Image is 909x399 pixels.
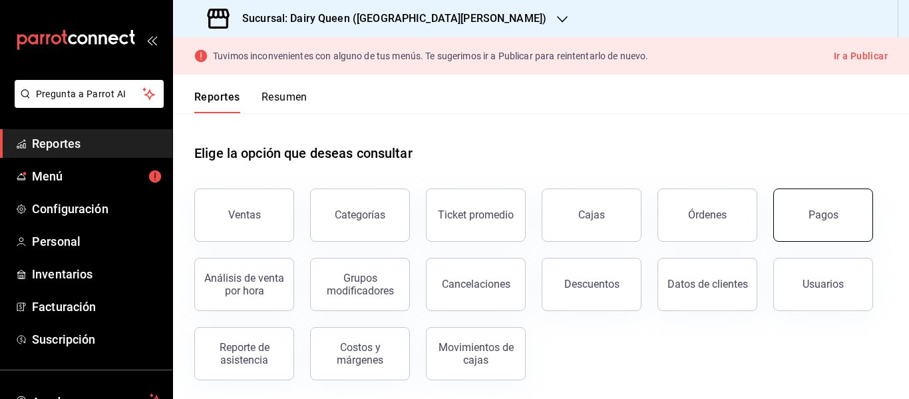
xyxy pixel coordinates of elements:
button: Análisis de venta por hora [194,258,294,311]
span: Menú [32,167,162,185]
div: navigation tabs [194,91,307,113]
button: Datos de clientes [657,258,757,311]
a: Pregunta a Parrot AI [9,97,164,111]
button: Cancelaciones [426,258,526,311]
div: Órdenes [688,208,727,221]
h1: Elige la opción que deseas consultar [194,143,413,163]
div: Grupos modificadores [319,272,401,297]
button: Reportes [194,91,240,113]
div: Categorías [335,208,385,221]
span: Personal [32,232,162,250]
button: Usuarios [773,258,873,311]
div: Descuentos [564,278,620,290]
button: Ir a Publicar [834,48,888,65]
div: Análisis de venta por hora [203,272,285,297]
div: Usuarios [803,278,844,290]
span: Configuración [32,200,162,218]
div: Costos y márgenes [319,341,401,366]
div: Pagos [809,208,838,221]
button: Ticket promedio [426,189,526,242]
button: open_drawer_menu [146,35,157,45]
button: Costos y márgenes [310,327,410,380]
button: Grupos modificadores [310,258,410,311]
h3: Sucursal: Dairy Queen ([GEOGRAPHIC_DATA][PERSON_NAME]) [232,11,546,27]
div: Datos de clientes [667,278,748,290]
span: Inventarios [32,265,162,283]
button: Movimientos de cajas [426,327,526,380]
span: Pregunta a Parrot AI [36,87,143,101]
div: Movimientos de cajas [435,341,517,366]
button: Categorías [310,189,410,242]
button: Órdenes [657,189,757,242]
button: Cajas [542,189,641,242]
div: Ticket promedio [438,208,514,221]
button: Ventas [194,189,294,242]
button: Pregunta a Parrot AI [15,80,164,108]
div: Ventas [228,208,261,221]
div: Cancelaciones [442,278,510,290]
span: Facturación [32,298,162,316]
span: Suscripción [32,330,162,348]
button: Pagos [773,189,873,242]
button: Reporte de asistencia [194,327,294,380]
button: Descuentos [542,258,641,311]
p: Tuvimos inconvenientes con alguno de tus menús. Te sugerimos ir a Publicar para reintentarlo de n... [213,51,648,61]
div: Reporte de asistencia [203,341,285,366]
span: Reportes [32,135,162,153]
button: Resumen [262,91,307,113]
div: Cajas [578,208,605,221]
